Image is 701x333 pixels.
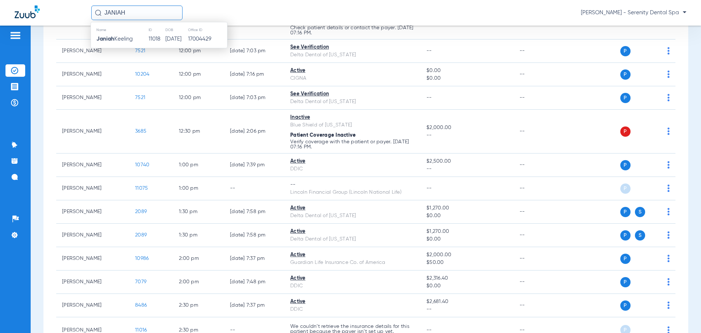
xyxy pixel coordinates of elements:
[56,154,129,177] td: [PERSON_NAME]
[514,177,563,200] td: --
[135,129,146,134] span: 3685
[620,277,631,287] span: P
[426,124,507,132] span: $2,000.00
[514,224,563,247] td: --
[135,72,149,77] span: 10204
[667,278,670,285] img: group-dot-blue.svg
[173,63,224,86] td: 12:00 PM
[224,39,284,63] td: [DATE] 7:03 PM
[173,154,224,177] td: 1:00 PM
[667,94,670,101] img: group-dot-blue.svg
[426,328,432,333] span: --
[148,26,165,34] th: ID
[224,270,284,294] td: [DATE] 7:48 PM
[173,224,224,247] td: 1:30 PM
[96,36,114,42] strong: Janiah
[224,224,284,247] td: [DATE] 7:58 PM
[514,200,563,224] td: --
[290,235,415,243] div: Delta Dental of [US_STATE]
[290,251,415,259] div: Active
[667,185,670,192] img: group-dot-blue.svg
[224,86,284,110] td: [DATE] 7:03 PM
[56,247,129,270] td: [PERSON_NAME]
[173,86,224,110] td: 12:00 PM
[290,275,415,282] div: Active
[290,51,415,59] div: Delta Dental of [US_STATE]
[135,186,148,191] span: 11075
[224,294,284,317] td: [DATE] 7:37 PM
[56,63,129,86] td: [PERSON_NAME]
[290,90,415,98] div: See Verification
[667,231,670,239] img: group-dot-blue.svg
[173,247,224,270] td: 2:00 PM
[620,69,631,80] span: P
[91,5,183,20] input: Search for patients
[56,294,129,317] td: [PERSON_NAME]
[96,36,133,42] span: Keeling
[290,189,415,196] div: Lincoln Financial Group (Lincoln National Life)
[514,270,563,294] td: --
[290,67,415,75] div: Active
[290,282,415,290] div: DDIC
[173,270,224,294] td: 2:00 PM
[290,139,415,150] p: Verify coverage with the patient or payer. [DATE] 07:16 PM.
[290,212,415,220] div: Delta Dental of [US_STATE]
[290,298,415,306] div: Active
[620,254,631,264] span: P
[290,43,415,51] div: See Verification
[514,63,563,86] td: --
[426,165,507,173] span: --
[290,181,415,189] div: --
[514,154,563,177] td: --
[667,128,670,135] img: group-dot-blue.svg
[224,110,284,154] td: [DATE] 2:06 PM
[635,230,645,241] span: S
[514,39,563,63] td: --
[426,298,507,306] span: $2,681.40
[135,209,147,214] span: 2089
[426,275,507,282] span: $2,316.40
[173,110,224,154] td: 12:30 PM
[426,204,507,212] span: $1,270.00
[290,204,415,212] div: Active
[514,86,563,110] td: --
[290,75,415,82] div: CIGNA
[290,25,415,35] p: Check patient details or contact the payer. [DATE] 07:16 PM.
[620,183,631,194] span: P
[91,26,148,34] th: Name
[290,98,415,106] div: Delta Dental of [US_STATE]
[290,306,415,313] div: DDIC
[426,48,432,53] span: --
[224,154,284,177] td: [DATE] 7:39 PM
[426,235,507,243] span: $0.00
[620,126,631,137] span: P
[165,34,188,44] td: [DATE]
[9,31,21,40] img: hamburger-icon
[664,298,701,333] iframe: Chat Widget
[173,39,224,63] td: 12:00 PM
[135,95,145,100] span: 7521
[667,255,670,262] img: group-dot-blue.svg
[188,34,227,44] td: 17004429
[667,47,670,54] img: group-dot-blue.svg
[426,212,507,220] span: $0.00
[173,177,224,200] td: 1:00 PM
[426,306,507,313] span: --
[56,200,129,224] td: [PERSON_NAME]
[667,161,670,169] img: group-dot-blue.svg
[635,207,645,217] span: S
[426,158,507,165] span: $2,500.00
[56,86,129,110] td: [PERSON_NAME]
[135,48,145,53] span: 7521
[290,158,415,165] div: Active
[620,160,631,170] span: P
[620,300,631,311] span: P
[620,207,631,217] span: P
[135,256,149,261] span: 10986
[426,282,507,290] span: $0.00
[224,200,284,224] td: [DATE] 7:58 PM
[514,294,563,317] td: --
[135,162,149,167] span: 10740
[135,279,146,284] span: 7079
